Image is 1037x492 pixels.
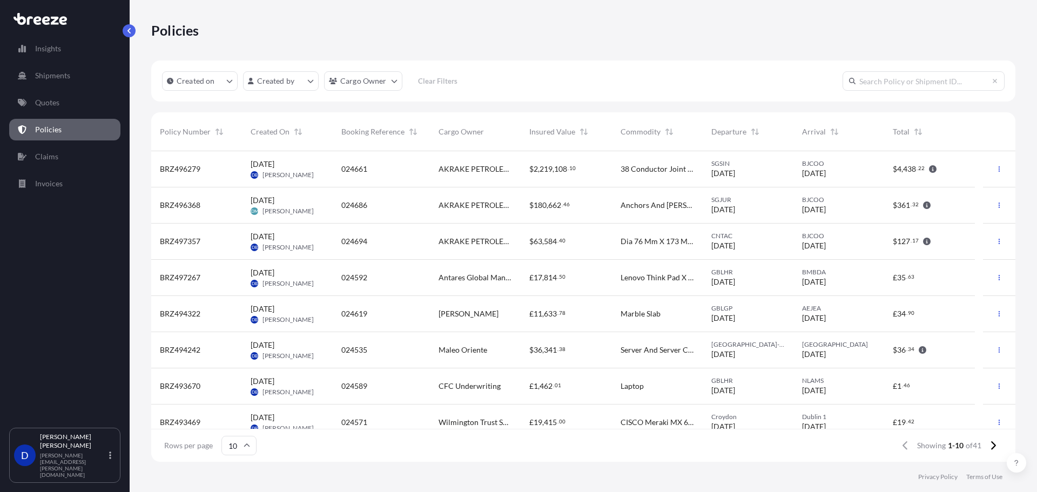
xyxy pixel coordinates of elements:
span: , [547,201,548,209]
span: 46 [563,203,570,206]
span: [PERSON_NAME] [262,424,314,433]
span: [PERSON_NAME] [262,388,314,396]
span: . [553,383,554,387]
p: [PERSON_NAME][EMAIL_ADDRESS][PERSON_NAME][DOMAIN_NAME] [40,452,107,478]
span: , [553,165,554,173]
span: SGSIN [711,159,785,168]
span: SGJUR [711,196,785,204]
span: [GEOGRAPHIC_DATA] [802,340,876,349]
span: . [911,239,912,242]
span: [DATE] [802,349,826,360]
span: Showing [917,440,946,451]
span: [DATE] [711,240,735,251]
span: $ [529,165,534,173]
span: 180 [534,201,547,209]
a: Policies [9,119,120,140]
span: Commodity [621,126,661,137]
span: 024589 [341,381,367,392]
span: DB [252,314,258,325]
span: [DATE] [711,204,735,215]
span: £ [893,274,897,281]
button: Sort [407,125,420,138]
span: £ [893,419,897,426]
span: 42 [908,420,914,423]
span: Policy Number [160,126,211,137]
span: 219 [540,165,553,173]
span: $ [529,346,534,354]
button: Sort [292,125,305,138]
span: Laptop [621,381,644,392]
span: $ [893,238,897,245]
a: Claims [9,146,120,167]
span: Anchors And [PERSON_NAME] [621,200,694,211]
a: Invoices [9,173,120,194]
input: Search Policy or Shipment ID... [843,71,1005,91]
span: . [562,203,563,206]
span: 1 [534,382,538,390]
span: [DATE] [251,340,274,351]
span: BRZ493469 [160,417,200,428]
button: Sort [828,125,841,138]
p: Policies [35,124,62,135]
span: 1-10 [948,440,964,451]
span: DB [252,170,258,180]
span: AKRAKE PETROLEUM BENIN S.A. [439,236,512,247]
span: Departure [711,126,746,137]
span: Booking Reference [341,126,405,137]
span: , [542,238,544,245]
span: . [906,420,907,423]
span: . [906,311,907,315]
span: Lenovo Think Pad X 13 Gen 5 Laptops [621,272,694,283]
span: 438 [903,165,916,173]
span: [PERSON_NAME] [262,243,314,252]
span: [DATE] [711,277,735,287]
span: Insured Value [529,126,575,137]
span: $ [893,165,897,173]
p: Created on [177,76,215,86]
button: Sort [912,125,925,138]
p: Created by [257,76,295,86]
span: 36 [897,346,906,354]
span: NLAMS [802,376,876,385]
p: Shipments [35,70,70,81]
a: Quotes [9,92,120,113]
span: BRZ496368 [160,200,200,211]
span: 024619 [341,308,367,319]
span: [DATE] [802,421,826,432]
span: [PERSON_NAME] [262,352,314,360]
span: 38 Conductor Joint 38 Conductor Pup Joint 38 Drive Sub [621,164,694,174]
span: 10 [569,166,576,170]
span: $ [893,346,897,354]
span: 40 [559,239,565,242]
span: 127 [897,238,910,245]
span: 361 [897,201,910,209]
span: 024571 [341,417,367,428]
span: [DATE] [711,385,735,396]
button: Sort [663,125,676,138]
p: Insights [35,43,61,54]
p: Terms of Use [966,473,1002,481]
span: , [542,310,544,318]
span: 633 [544,310,557,318]
p: Quotes [35,97,59,108]
span: 1 [897,382,901,390]
span: [DATE] [711,168,735,179]
span: . [902,383,903,387]
span: of 41 [966,440,981,451]
span: Maleo Oriente [439,345,487,355]
span: 90 [908,311,914,315]
span: $ [893,201,897,209]
span: . [568,166,569,170]
span: [PERSON_NAME] [262,279,314,288]
span: $ [529,201,534,209]
span: £ [529,382,534,390]
button: createdOn Filter options [162,71,238,91]
span: Arrival [802,126,826,137]
span: DB [252,242,258,253]
span: , [542,419,544,426]
span: . [557,275,558,279]
span: BJCOO [802,159,876,168]
span: 462 [540,382,553,390]
p: Privacy Policy [918,473,958,481]
span: . [911,203,912,206]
